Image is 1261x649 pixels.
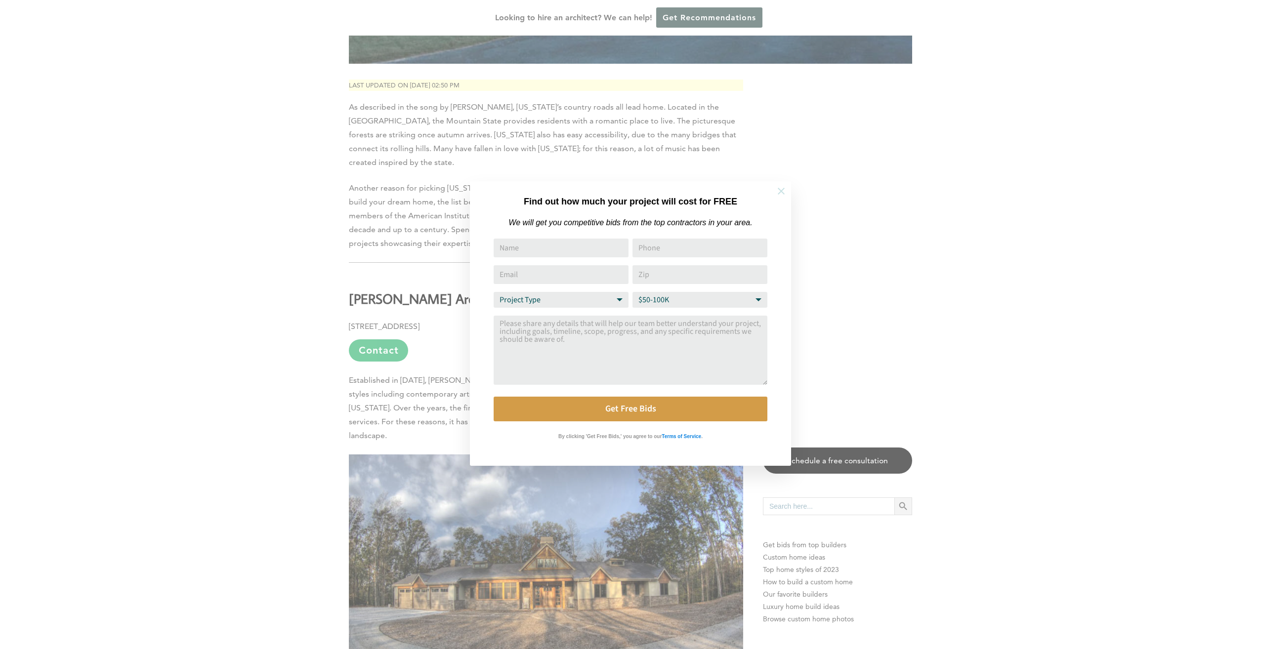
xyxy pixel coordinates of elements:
strong: Terms of Service [662,434,701,439]
input: Zip [632,265,767,284]
strong: Find out how much your project will cost for FREE [524,197,737,206]
a: Terms of Service [662,431,701,440]
button: Get Free Bids [494,397,767,421]
input: Name [494,239,629,257]
button: Close [764,174,799,208]
em: We will get you competitive bids from the top contractors in your area. [508,218,752,227]
strong: . [701,434,703,439]
input: Email Address [494,265,629,284]
select: Project Type [494,292,629,308]
select: Budget Range [632,292,767,308]
input: Phone [632,239,767,257]
strong: By clicking 'Get Free Bids,' you agree to our [558,434,662,439]
iframe: Drift Widget Chat Controller [1071,578,1249,637]
textarea: Comment or Message [494,316,767,385]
